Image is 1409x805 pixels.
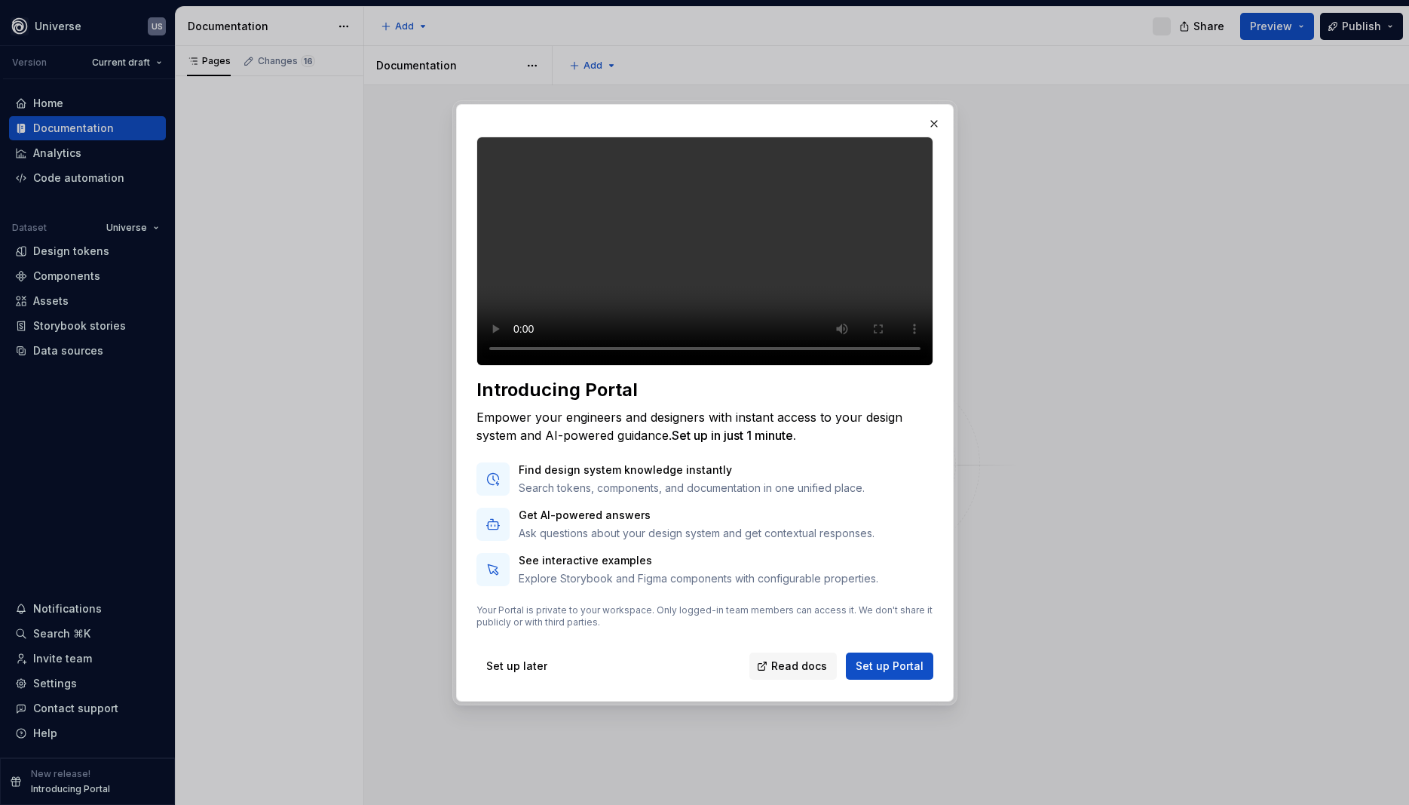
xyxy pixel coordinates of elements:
[486,659,547,674] span: Set up later
[749,653,837,680] a: Read docs
[519,462,865,478] p: Find design system knowledge instantly
[519,481,865,496] p: Search tokens, components, and documentation in one unified place.
[846,653,933,680] button: Set up Portal
[856,659,924,674] span: Set up Portal
[476,378,933,402] div: Introducing Portal
[519,526,874,541] p: Ask questions about your design system and get contextual responses.
[476,408,933,444] div: Empower your engineers and designers with instant access to your design system and AI-powered gui...
[476,604,933,628] p: Your Portal is private to your workspace. Only logged-in team members can access it. We don't sha...
[519,508,874,523] p: Get AI-powered answers
[672,428,796,443] span: Set up in just 1 minute.
[771,659,827,674] span: Read docs
[519,571,878,586] p: Explore Storybook and Figma components with configurable properties.
[519,553,878,568] p: See interactive examples
[476,653,557,680] button: Set up later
